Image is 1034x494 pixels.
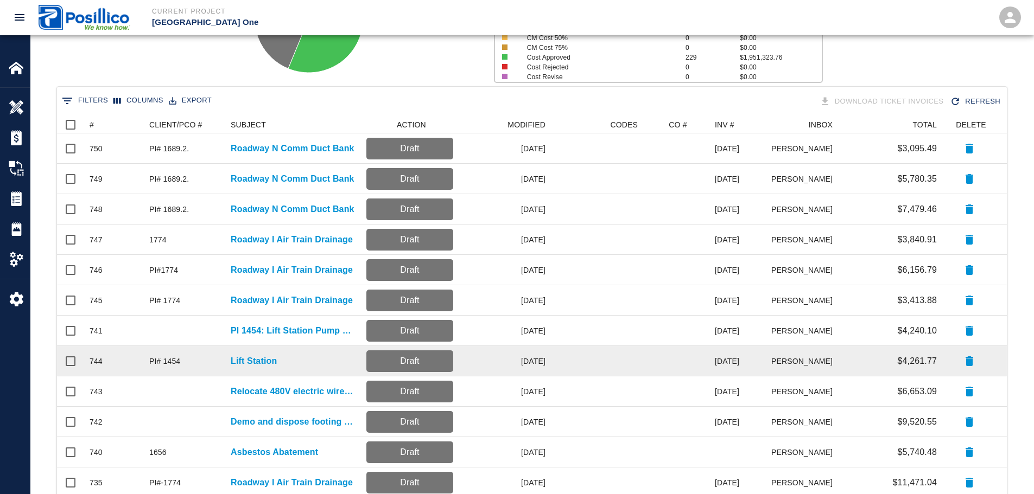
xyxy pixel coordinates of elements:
[686,62,740,72] p: 0
[231,324,356,337] a: PI 1454: Lift Station Pump Replacement
[817,92,948,111] div: Tickets download in groups of 15
[397,116,426,133] div: ACTION
[459,133,551,164] div: [DATE]
[897,415,937,428] p: $9,520.55
[740,62,821,72] p: $0.00
[772,116,838,133] div: INBOX
[897,294,937,307] p: $3,413.88
[225,116,361,133] div: SUBJECT
[231,203,354,216] a: Roadway N Comm Duct Bank
[459,407,551,437] div: [DATE]
[371,233,449,246] p: Draft
[686,72,740,82] p: 0
[669,116,687,133] div: CO #
[371,324,449,337] p: Draft
[709,116,772,133] div: INV #
[459,164,551,194] div: [DATE]
[686,33,740,43] p: 0
[90,386,103,397] div: 743
[152,16,576,29] p: [GEOGRAPHIC_DATA] One
[897,142,937,155] p: $3,095.49
[772,437,838,467] div: [PERSON_NAME]
[90,174,103,184] div: 749
[231,415,356,428] a: Demo and dispose footing for shed #1
[942,116,997,133] div: DELETE
[90,234,103,245] div: 747
[149,265,178,275] div: PI#1774
[371,355,449,368] p: Draft
[39,5,130,29] img: Posillico Inc Sub
[231,116,266,133] div: SUBJECT
[897,324,937,337] p: $4,240.10
[715,234,739,245] div: August 2025
[111,92,166,109] button: Select columns
[459,346,551,376] div: [DATE]
[90,477,103,488] div: 735
[371,294,449,307] p: Draft
[527,53,670,62] p: Cost Approved
[459,255,551,285] div: [DATE]
[508,116,545,133] div: MODIFIED
[90,143,103,154] div: 750
[772,194,838,224] div: [PERSON_NAME]
[772,376,838,407] div: [PERSON_NAME]
[892,476,937,489] p: $11,471.04
[459,285,551,316] div: [DATE]
[715,325,739,336] div: August 2025
[459,116,551,133] div: MODIFIED
[90,204,103,215] div: 748
[715,265,739,275] div: August 2025
[643,116,709,133] div: CO #
[459,194,551,224] div: [DATE]
[740,33,821,43] p: $0.00
[231,233,353,246] a: Roadway I Air Train Drainage
[772,255,838,285] div: [PERSON_NAME]
[7,4,33,30] button: open drawer
[149,234,167,245] div: 1774
[527,72,670,82] p: Cost Revise
[740,72,821,82] p: $0.00
[231,446,318,459] a: Asbestos Abatement
[527,33,670,43] p: CM Cost 50%
[551,116,643,133] div: CODES
[772,346,838,376] div: [PERSON_NAME]
[231,355,277,368] p: Lift Station
[231,172,354,185] a: Roadway N Comm Duct Bank
[715,204,739,215] div: August 2025
[149,204,189,215] div: PI# 1689.2.
[149,116,202,133] div: CLIENT/PCO #
[90,116,94,133] div: #
[715,416,739,427] div: August 2025
[152,7,576,16] p: Current Project
[459,376,551,407] div: [DATE]
[371,476,449,489] p: Draft
[90,447,103,458] div: 740
[715,356,739,367] div: August 2025
[149,477,181,488] div: PI#-1774
[897,385,937,398] p: $6,653.09
[231,264,353,277] a: Roadway I Air Train Drainage
[231,142,354,155] p: Roadway N Comm Duct Bank
[897,264,937,277] p: $6,156.79
[371,264,449,277] p: Draft
[715,116,734,133] div: INV #
[149,295,180,306] div: PI# 1774
[371,142,449,155] p: Draft
[149,447,167,458] div: 1656
[715,143,739,154] div: August 2025
[772,224,838,255] div: [PERSON_NAME]
[231,476,353,489] a: Roadway I Air Train Drainage
[980,442,1034,494] iframe: Chat Widget
[772,316,838,346] div: [PERSON_NAME]
[715,386,739,397] div: August 2025
[897,355,937,368] p: $4,261.77
[371,415,449,428] p: Draft
[610,116,638,133] div: CODES
[897,203,937,216] p: $7,479.46
[838,116,942,133] div: TOTAL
